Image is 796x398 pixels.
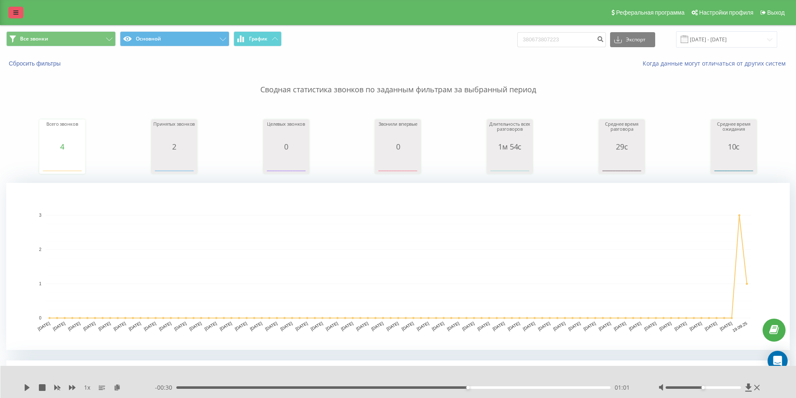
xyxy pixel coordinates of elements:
[39,281,41,286] text: 1
[265,122,307,142] div: Целевых звонков
[219,321,233,331] text: [DATE]
[601,151,643,176] svg: A chart.
[325,321,339,331] text: [DATE]
[340,321,354,331] text: [DATE]
[20,35,48,42] span: Все звонки
[377,151,419,176] svg: A chart.
[601,122,643,142] div: Среднее время разговора
[702,386,705,389] div: Accessibility label
[265,151,307,176] svg: A chart.
[39,213,41,218] text: 3
[6,60,65,67] button: Сбросить фильтры
[492,321,506,331] text: [DATE]
[158,321,172,331] text: [DATE]
[613,321,627,331] text: [DATE]
[188,321,202,331] text: [DATE]
[82,321,96,331] text: [DATE]
[143,321,157,331] text: [DATE]
[371,321,384,331] text: [DATE]
[489,122,531,142] div: Длительность всех разговоров
[173,321,187,331] text: [DATE]
[704,321,718,331] text: [DATE]
[280,321,293,331] text: [DATE]
[522,321,536,331] text: [DATE]
[153,122,195,142] div: Принятых звонков
[610,32,655,47] button: Экспорт
[355,321,369,331] text: [DATE]
[689,321,703,331] text: [DATE]
[39,316,41,320] text: 0
[643,321,657,331] text: [DATE]
[39,247,41,252] text: 2
[37,321,51,331] text: [DATE]
[659,321,672,331] text: [DATE]
[153,142,195,151] div: 2
[113,321,127,331] text: [DATE]
[67,321,81,331] text: [DATE]
[310,321,324,331] text: [DATE]
[401,321,415,331] text: [DATE]
[699,9,753,16] span: Настройки профиля
[41,151,83,176] svg: A chart.
[234,31,282,46] button: График
[461,321,475,331] text: [DATE]
[234,321,248,331] text: [DATE]
[517,32,606,47] input: Поиск по номеру
[98,321,112,331] text: [DATE]
[120,31,229,46] button: Основной
[489,142,531,151] div: 1м 54с
[719,321,733,331] text: [DATE]
[295,321,308,331] text: [DATE]
[155,383,176,392] span: - 00:30
[204,321,218,331] text: [DATE]
[446,321,460,331] text: [DATE]
[601,142,643,151] div: 29с
[377,142,419,151] div: 0
[52,321,66,331] text: [DATE]
[153,151,195,176] svg: A chart.
[628,321,642,331] text: [DATE]
[477,321,491,331] text: [DATE]
[567,321,581,331] text: [DATE]
[598,321,612,331] text: [DATE]
[6,31,116,46] button: Все звонки
[84,383,90,392] span: 1 x
[713,151,755,176] svg: A chart.
[768,351,788,371] div: Open Intercom Messenger
[767,9,785,16] span: Выход
[643,59,790,67] a: Когда данные могут отличаться от других систем
[674,321,687,331] text: [DATE]
[583,321,597,331] text: [DATE]
[431,321,445,331] text: [DATE]
[41,142,83,151] div: 4
[713,122,755,142] div: Среднее время ожидания
[552,321,566,331] text: [DATE]
[713,142,755,151] div: 10с
[265,142,307,151] div: 0
[6,183,790,350] svg: A chart.
[249,321,263,331] text: [DATE]
[732,321,748,333] text: 19.09.25
[466,386,470,389] div: Accessibility label
[41,122,83,142] div: Всего звонков
[489,151,531,176] svg: A chart.
[128,321,142,331] text: [DATE]
[249,36,267,42] span: График
[615,383,630,392] span: 01:01
[377,122,419,142] div: Звонили впервые
[386,321,399,331] text: [DATE]
[507,321,521,331] text: [DATE]
[537,321,551,331] text: [DATE]
[6,68,790,95] p: Сводная статистика звонков по заданным фильтрам за выбранный период
[264,321,278,331] text: [DATE]
[616,9,684,16] span: Реферальная программа
[416,321,430,331] text: [DATE]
